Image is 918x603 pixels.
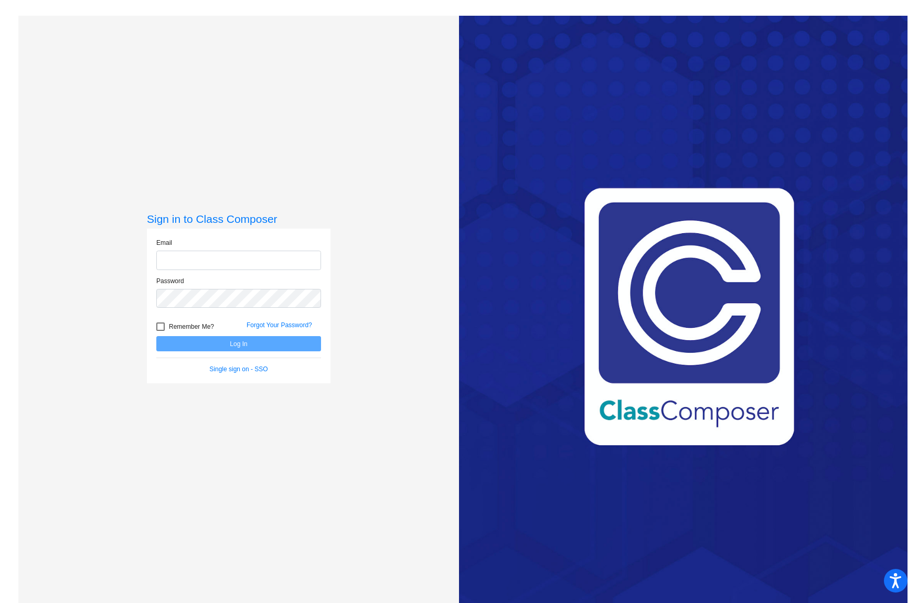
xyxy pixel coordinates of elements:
a: Forgot Your Password? [247,321,312,329]
h3: Sign in to Class Composer [147,212,330,225]
label: Email [156,238,172,247]
button: Log In [156,336,321,351]
a: Single sign on - SSO [209,365,268,373]
label: Password [156,276,184,286]
span: Remember Me? [169,320,214,333]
